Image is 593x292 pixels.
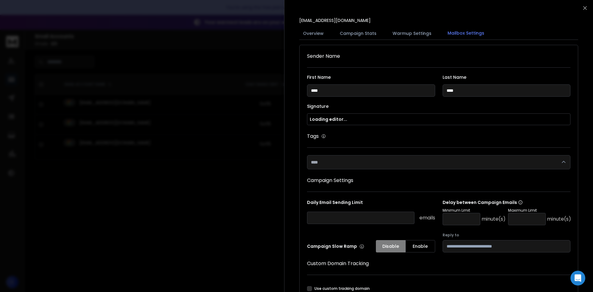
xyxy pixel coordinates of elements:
[307,133,319,140] h1: Tags
[389,27,435,40] button: Warmup Settings
[443,199,571,205] p: Delay between Campaign Emails
[547,215,571,223] p: minute(s)
[570,271,585,286] div: Open Intercom Messenger
[310,116,568,122] div: Loading editor...
[307,177,570,184] h1: Campaign Settings
[307,104,570,108] label: Signature
[307,243,364,249] p: Campaign Slow Ramp
[508,208,571,213] p: Maximum Limit
[443,233,571,238] label: Reply to
[406,240,435,252] button: Enable
[307,53,570,60] h1: Sender Name
[376,240,406,252] button: Disable
[299,17,371,23] p: [EMAIL_ADDRESS][DOMAIN_NAME]
[443,208,506,213] p: Minimum Limit
[443,75,571,79] label: Last Name
[307,75,435,79] label: First Name
[307,260,570,267] h1: Custom Domain Tracking
[307,199,435,208] p: Daily Email Sending Limit
[314,286,370,291] label: Use custom tracking domain
[299,27,327,40] button: Overview
[336,27,380,40] button: Campaign Stats
[444,26,488,40] button: Mailbox Settings
[419,214,435,222] p: emails
[482,215,506,223] p: minute(s)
